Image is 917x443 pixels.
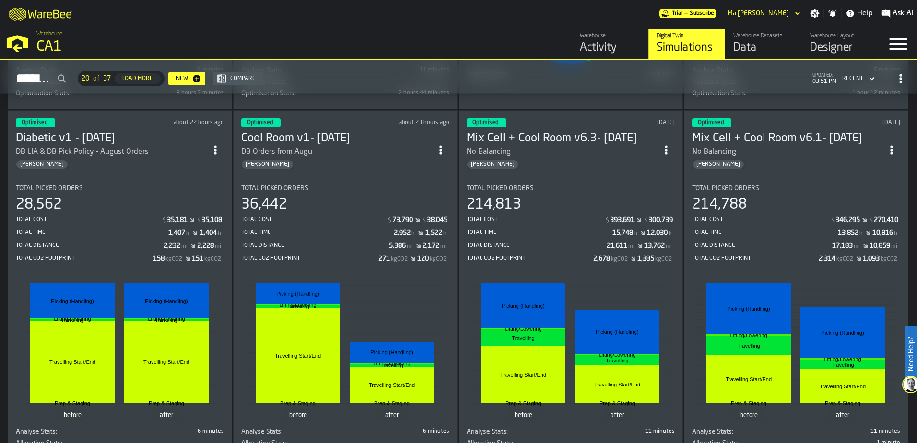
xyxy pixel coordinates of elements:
span: 03:51 PM [812,78,836,85]
div: No Balancing [467,146,511,158]
text: before [64,412,82,419]
div: stat-Total Picked Orders [692,185,900,265]
button: button-New [168,72,205,85]
text: before [740,412,758,419]
span: Gregg [467,161,518,168]
div: Stat Value [427,216,447,224]
label: Need Help? [905,327,916,381]
span: h [894,230,897,237]
div: stat- [17,275,223,426]
text: after [160,412,174,419]
div: status-3 2 [467,118,506,127]
span: mi [628,243,635,250]
a: link-to-/wh/i/76e2a128-1b54-4d66-80d4-05ae4c277723/designer [802,29,879,59]
div: Activity [580,40,641,56]
button: button-Load More [115,73,161,84]
div: stat- [693,275,899,426]
span: h [186,230,189,237]
div: Stat Value [153,255,165,263]
span: Trial [672,10,682,17]
div: Total CO2 Footprint [16,255,153,262]
span: Warehouse [36,31,62,37]
div: Title [692,185,900,192]
a: link-to-/wh/i/76e2a128-1b54-4d66-80d4-05ae4c277723/feed/ [572,29,648,59]
div: Stat Value [425,229,442,237]
span: $ [423,217,426,224]
span: Total Picked Orders [692,185,759,192]
label: button-toggle-Settings [806,9,823,18]
div: Total Cost [241,216,387,223]
span: kgCO2 [655,256,672,263]
label: button-toggle-Menu [879,29,917,59]
div: Warehouse [580,33,641,39]
div: Stat Value [192,255,203,263]
label: button-toggle-Help [842,8,877,19]
div: Stat Value [819,255,835,263]
span: mi [440,243,447,250]
div: Simulations [657,40,717,56]
div: stat-Total Picked Orders [241,185,449,265]
div: CA1 [36,38,295,56]
div: Data [733,40,794,56]
div: 214,813 [467,196,521,213]
h3: Mix Cell + Cool Room v6.3- [DATE] [467,131,658,146]
span: h [669,230,672,237]
div: stat-Optimisation Stats: [16,90,224,101]
text: before [289,412,307,419]
label: button-toggle-Ask AI [877,8,917,19]
span: Help [857,8,873,19]
div: Title [692,428,794,436]
span: mi [181,243,188,250]
div: Total Time [16,229,168,236]
div: stat- [468,275,674,426]
span: Analyse Stats: [692,428,733,436]
span: Total Picked Orders [16,185,83,192]
div: Digital Twin [657,33,717,39]
div: Title [467,185,675,192]
span: Gregg [16,161,68,168]
div: Total CO2 Footprint [692,255,819,262]
span: Gregg [242,161,293,168]
span: $ [163,217,166,224]
span: kgCO2 [391,256,408,263]
div: 6 minutes [347,428,449,435]
span: $ [870,217,873,224]
div: Total Time [241,229,394,236]
div: Total Time [692,229,838,236]
div: status-3 2 [692,118,731,127]
div: Load More [118,75,157,82]
div: Stat Value [167,216,188,224]
div: Updated: 10/6/2025, 4:45:35 PM Created: 10/6/2025, 4:39:08 PM [366,119,449,126]
div: Total Distance [467,242,607,249]
span: $ [197,217,200,224]
text: before [515,412,532,419]
div: Stat Value [201,216,222,224]
a: link-to-/wh/i/76e2a128-1b54-4d66-80d4-05ae4c277723/pricing/ [659,9,716,18]
div: DropdownMenuValue-Ma Arzelle Nocete [728,10,789,17]
div: stat-Total Picked Orders [16,185,224,265]
div: Title [16,428,118,436]
span: 2,930,300 [241,90,449,101]
div: Stat Value [607,242,627,250]
div: Total CO2 Footprint [241,255,378,262]
span: h [443,230,447,237]
div: Total Distance [692,242,832,249]
div: Stat Value [612,229,633,237]
div: DropdownMenuValue-4 [838,73,877,84]
div: Total Cost [692,216,830,223]
div: stat-Optimisation Stats: [692,90,900,101]
span: of [93,75,99,82]
div: Title [467,428,569,436]
div: Menu Subscription [659,9,716,18]
div: Stat Value [838,229,858,237]
span: mi [666,243,672,250]
span: mi [891,243,897,250]
span: kgCO2 [165,256,182,263]
button: button-Compare [213,72,263,85]
div: 11 minutes [573,428,675,435]
div: Total Time [467,229,612,236]
span: h [634,230,637,237]
span: h [218,230,221,237]
h3: Cool Room v1- [DATE] [241,131,432,146]
div: Updated: 10/6/2025, 2:39:53 PM Created: 10/6/2025, 2:28:46 PM [591,119,675,126]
